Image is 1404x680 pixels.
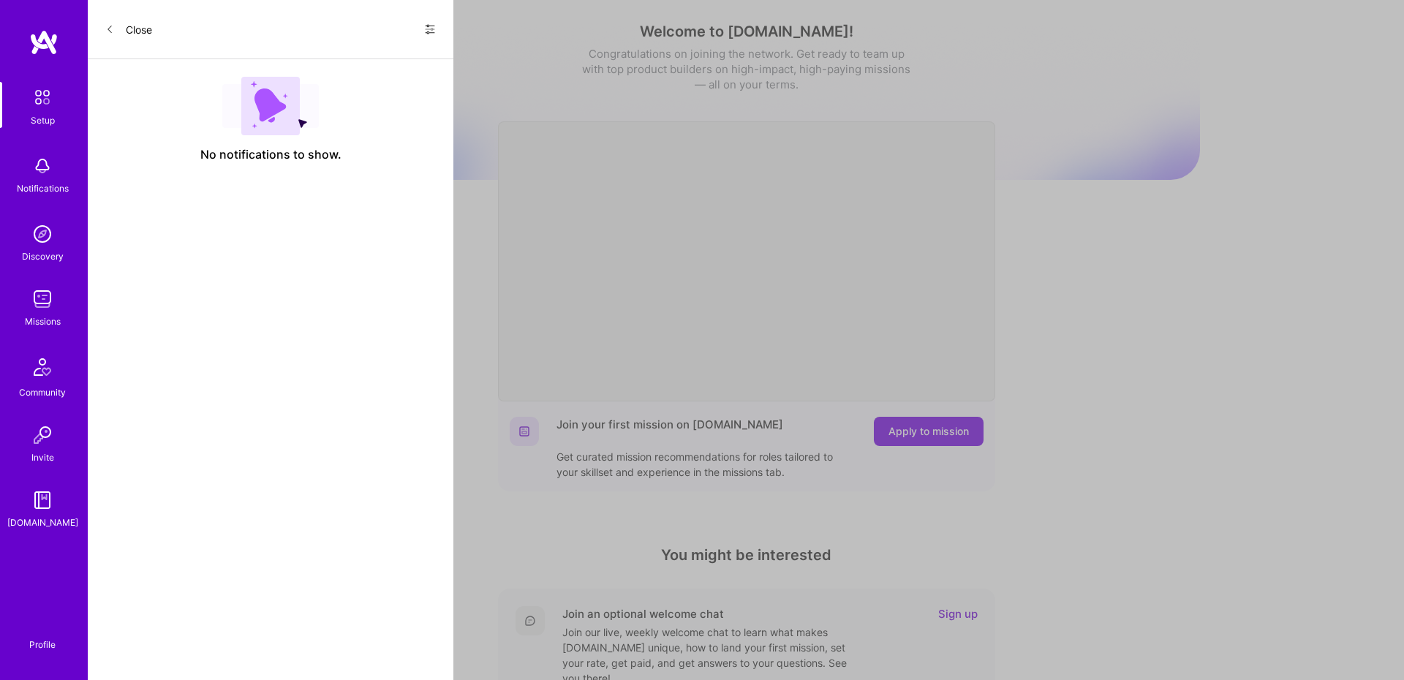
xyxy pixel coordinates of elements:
div: Missions [25,314,61,329]
div: [DOMAIN_NAME] [7,515,78,530]
img: Community [25,350,60,385]
div: Invite [31,450,54,465]
img: empty [222,77,319,135]
a: Profile [24,622,61,651]
div: Discovery [22,249,64,264]
span: No notifications to show. [200,147,341,162]
button: Close [105,18,152,41]
div: Community [19,385,66,400]
img: bell [28,151,57,181]
img: guide book [28,486,57,515]
div: Notifications [17,181,69,196]
img: logo [29,29,58,56]
img: Invite [28,420,57,450]
div: Profile [29,637,56,651]
div: Setup [31,113,55,128]
img: setup [27,82,58,113]
img: teamwork [28,284,57,314]
img: discovery [28,219,57,249]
